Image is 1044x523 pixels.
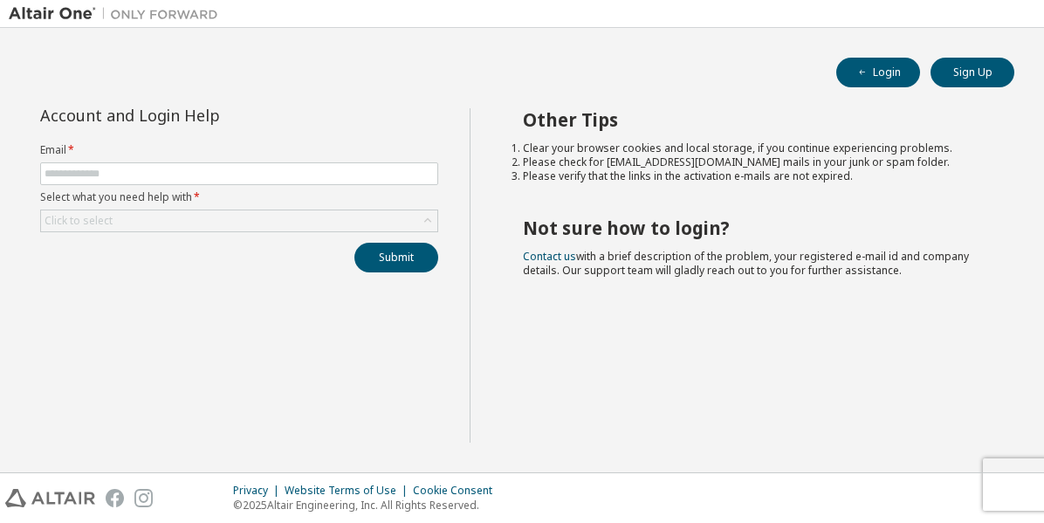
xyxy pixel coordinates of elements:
[523,108,984,131] h2: Other Tips
[836,58,920,87] button: Login
[5,489,95,507] img: altair_logo.svg
[233,484,285,498] div: Privacy
[106,489,124,507] img: facebook.svg
[523,155,984,169] li: Please check for [EMAIL_ADDRESS][DOMAIN_NAME] mails in your junk or spam folder.
[413,484,503,498] div: Cookie Consent
[134,489,153,507] img: instagram.svg
[523,249,969,278] span: with a brief description of the problem, your registered e-mail id and company details. Our suppo...
[931,58,1014,87] button: Sign Up
[45,214,113,228] div: Click to select
[523,141,984,155] li: Clear your browser cookies and local storage, if you continue experiencing problems.
[40,143,438,157] label: Email
[9,5,227,23] img: Altair One
[41,210,437,231] div: Click to select
[523,217,984,239] h2: Not sure how to login?
[40,108,359,122] div: Account and Login Help
[285,484,413,498] div: Website Terms of Use
[523,249,576,264] a: Contact us
[40,190,438,204] label: Select what you need help with
[354,243,438,272] button: Submit
[233,498,503,513] p: © 2025 Altair Engineering, Inc. All Rights Reserved.
[523,169,984,183] li: Please verify that the links in the activation e-mails are not expired.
